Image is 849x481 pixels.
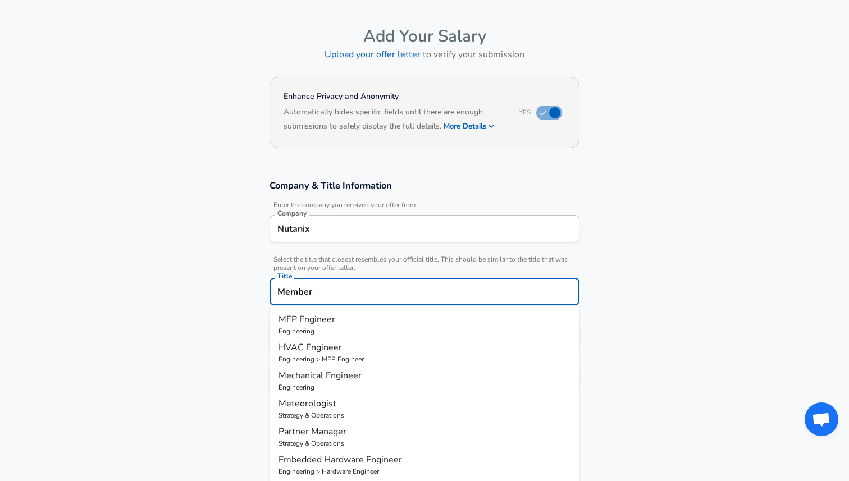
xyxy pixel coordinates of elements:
[277,273,292,280] label: Title
[325,48,421,61] a: Upload your offer letter
[279,369,362,382] span: Mechanical Engineer
[270,179,579,192] h3: Company & Title Information
[805,402,838,436] div: Open chat
[284,106,505,134] h6: Automatically hides specific fields until there are enough submissions to safely display the full...
[270,26,579,47] h4: Add Your Salary
[279,326,570,336] p: Engineering
[284,91,505,102] h4: Enhance Privacy and Anonymity
[279,341,342,354] span: HVAC Engineer
[270,47,579,62] h6: to verify your submission
[279,438,570,448] p: Strategy & Operations
[279,410,570,420] p: Strategy & Operations
[444,118,495,134] button: More Details
[279,425,346,438] span: Partner Manager
[279,354,570,364] p: Engineering > MEP Engineer
[270,201,579,209] span: Enter the company you received your offer from
[519,108,531,117] span: Yes
[277,210,307,217] label: Company
[279,397,336,410] span: Meteorologist
[279,466,570,477] p: Engineering > Hardware Engineer
[275,220,574,237] input: Google
[275,283,574,300] input: Software Engineer
[279,453,402,466] span: Embedded Hardware Engineer
[279,313,335,326] span: MEP Engineer
[279,382,570,392] p: Engineering
[270,255,579,272] span: Select the title that closest resembles your official title. This should be similar to the title ...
